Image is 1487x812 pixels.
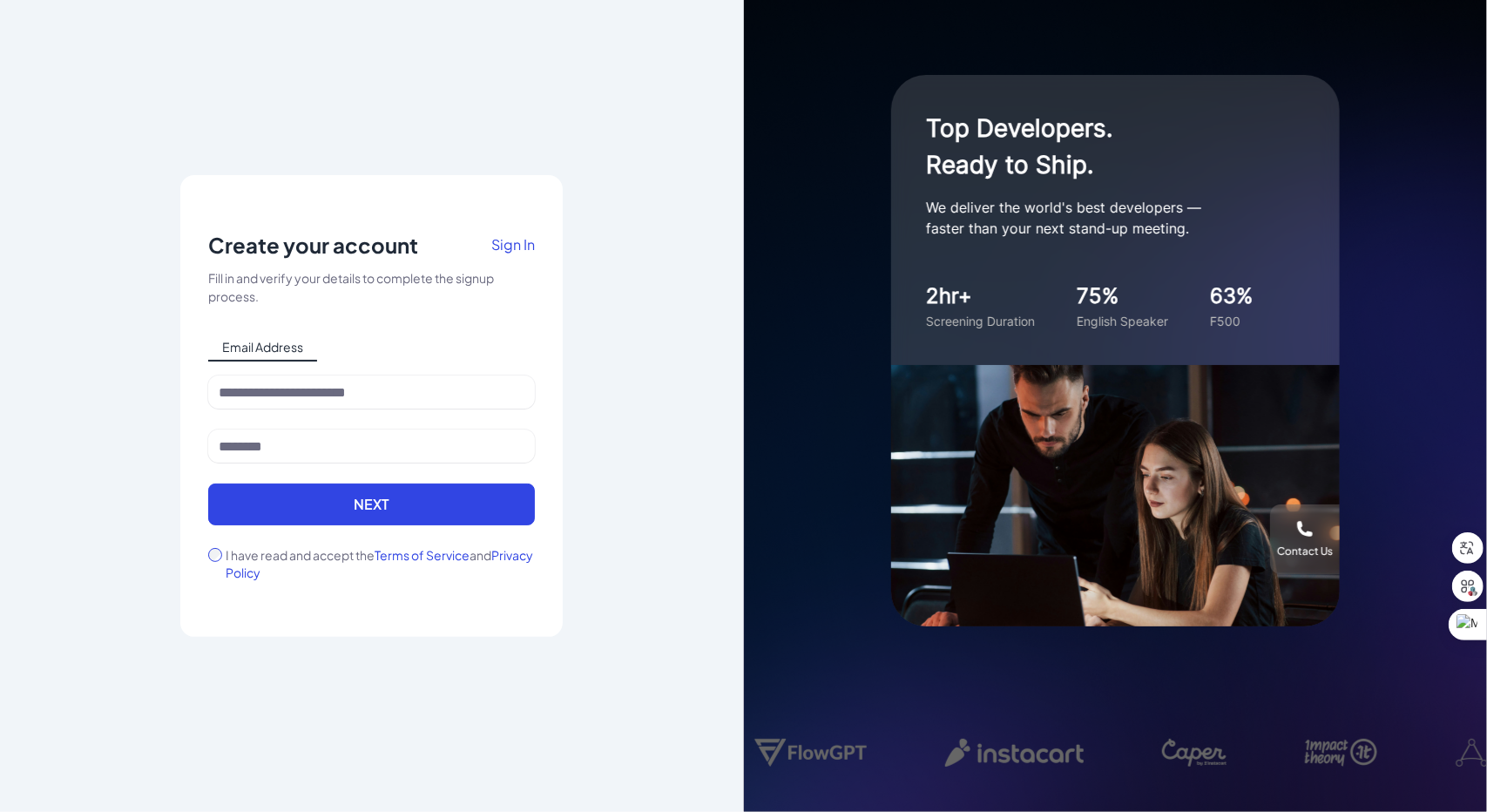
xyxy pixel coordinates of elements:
button: Contact Us [1270,504,1340,574]
div: F500 [1210,312,1254,330]
div: English Speaker [1077,312,1168,330]
span: Email Address [208,334,317,362]
button: Next [208,484,535,525]
div: 75% [1077,281,1168,312]
span: Terms of Service [375,547,470,563]
p: We deliver the world's best developers — faster than your next stand-up meeting. [926,197,1274,239]
div: Fill in and verify your details to complete the signup process. [208,269,535,306]
h1: Top Developers. Ready to Ship. [926,110,1274,183]
div: 2hr+ [926,281,1035,312]
p: Create your account [208,231,418,259]
div: Screening Duration [926,312,1035,330]
div: 63% [1210,281,1254,312]
span: Sign In [491,235,535,254]
a: Sign In [491,231,535,269]
div: Contact Us [1277,545,1333,558]
label: I have read and accept the and [226,546,535,581]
